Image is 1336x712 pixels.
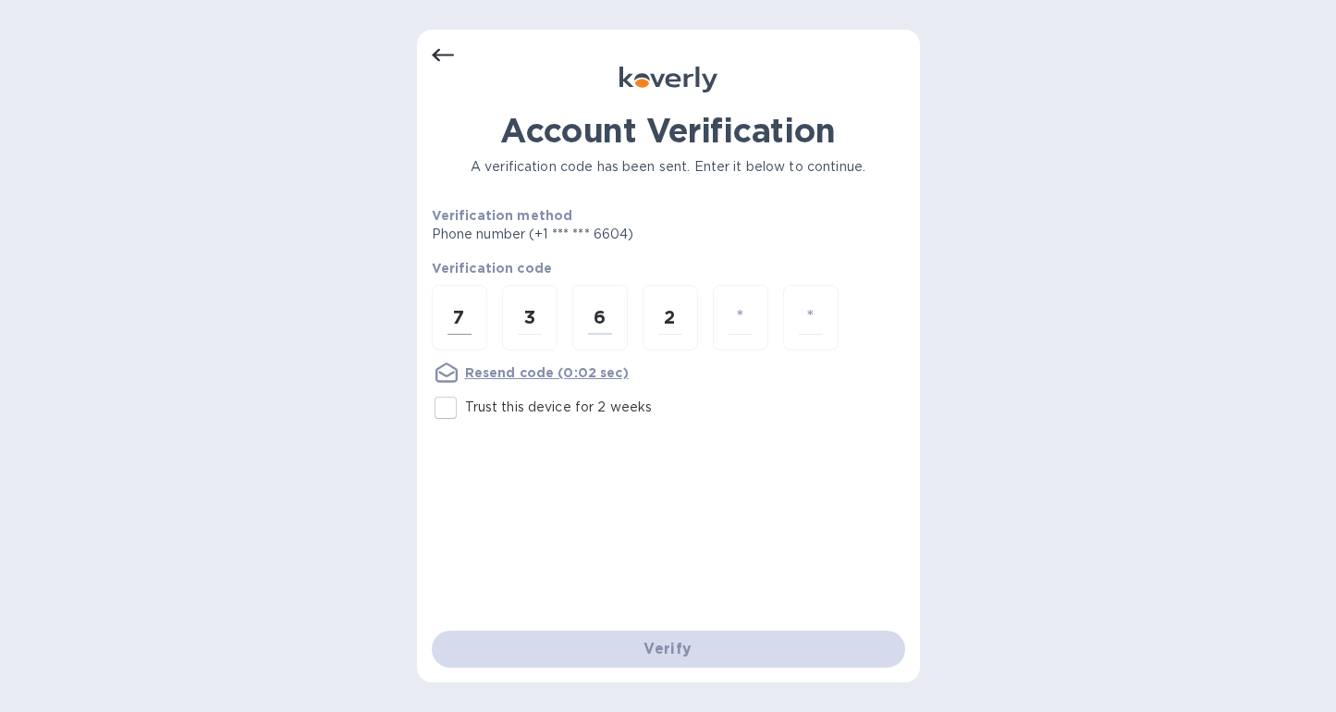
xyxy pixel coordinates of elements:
[465,365,629,380] u: Resend code (0:02 sec)
[432,157,905,177] p: A verification code has been sent. Enter it below to continue.
[465,398,653,417] p: Trust this device for 2 weeks
[432,225,776,244] p: Phone number (+1 *** *** 6604)
[432,111,905,150] h1: Account Verification
[432,208,573,223] b: Verification method
[432,259,905,277] p: Verification code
